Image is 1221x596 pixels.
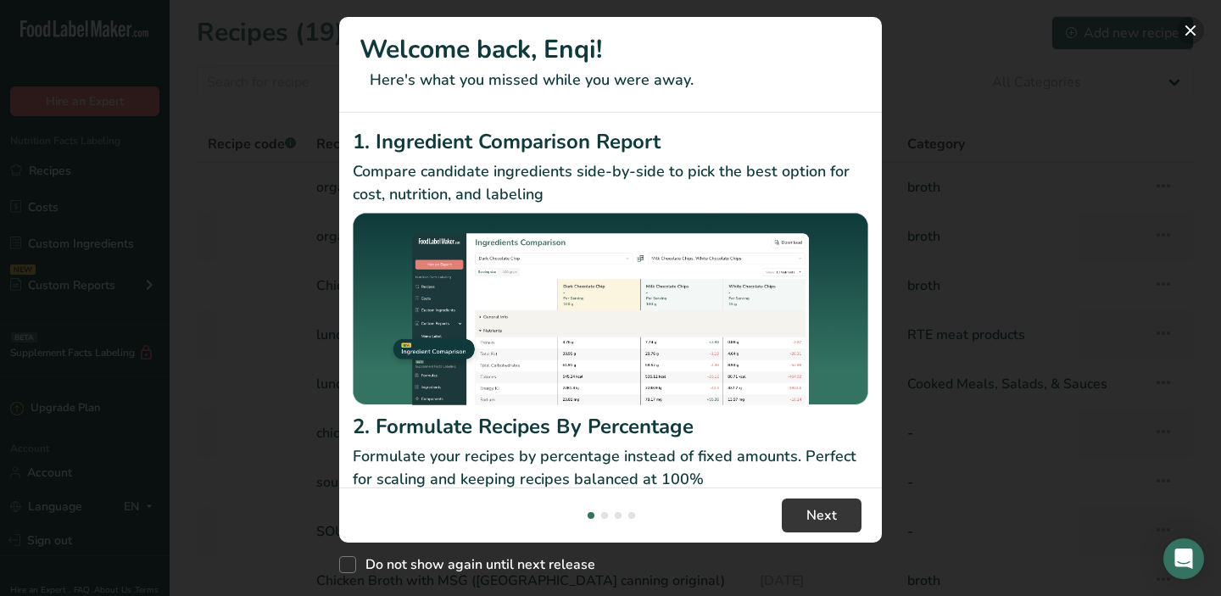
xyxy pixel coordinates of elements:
h2: 2. Formulate Recipes By Percentage [353,411,868,442]
span: Next [806,505,837,526]
p: Here's what you missed while you were away. [360,69,861,92]
span: Do not show again until next release [356,556,595,573]
div: Open Intercom Messenger [1163,538,1204,579]
h2: 1. Ingredient Comparison Report [353,126,868,157]
p: Compare candidate ingredients side-by-side to pick the best option for cost, nutrition, and labeling [353,160,868,206]
h1: Welcome back, Enqi! [360,31,861,69]
p: Formulate your recipes by percentage instead of fixed amounts. Perfect for scaling and keeping re... [353,445,868,491]
button: Next [782,499,861,532]
img: Ingredient Comparison Report [353,213,868,405]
